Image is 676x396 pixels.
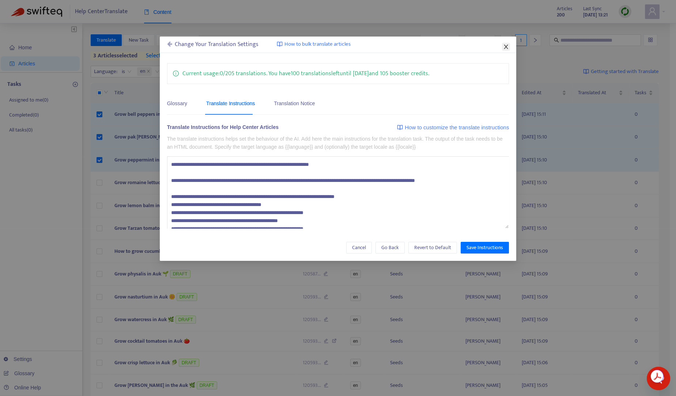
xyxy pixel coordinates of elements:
[352,244,366,252] span: Cancel
[284,40,351,49] span: How to bulk translate articles
[467,244,503,252] span: Save Instructions
[503,44,509,50] span: close
[167,123,279,134] div: Translate Instructions for Help Center Articles
[167,40,259,49] div: Change Your Translation Settings
[274,99,315,107] div: Translation Notice
[408,242,457,254] button: Revert to Default
[277,40,351,49] a: How to bulk translate articles
[647,367,670,390] iframe: Button to launch messaging window
[381,244,399,252] span: Go Back
[346,242,372,254] button: Cancel
[414,244,451,252] span: Revert to Default
[173,69,179,76] span: info-circle
[397,125,403,130] img: image-link
[461,242,509,254] button: Save Instructions
[167,99,187,107] div: Glossary
[167,135,509,151] p: The translate instructions helps set the behaviour of the AI. Add here the main instructions for ...
[502,43,510,51] button: Close
[206,99,255,107] div: Translate Instructions
[277,41,283,47] img: image-link
[405,123,509,132] span: How to customize the translate instructions
[375,242,405,254] button: Go Back
[182,69,429,78] p: Current usage: 0 / 205 translations . You have 100 translations left until [DATE] and 105 booster...
[397,123,509,132] a: How to customize the translate instructions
